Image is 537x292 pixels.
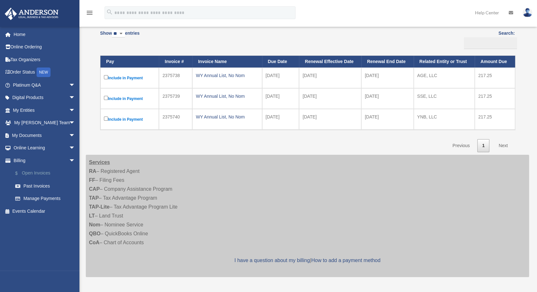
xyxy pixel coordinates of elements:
[361,109,414,130] td: [DATE]
[69,117,82,130] span: arrow_drop_down
[196,71,258,80] div: WY Annual List, No Nom
[262,56,299,68] th: Due Date: activate to sort column ascending
[4,129,85,142] a: My Documentsarrow_drop_down
[100,29,139,44] label: Show entries
[86,11,93,17] a: menu
[464,37,517,49] input: Search:
[89,256,526,265] p: |
[475,56,515,68] th: Amount Due: activate to sort column ascending
[4,53,85,66] a: Tax Organizers
[106,9,113,16] i: search
[9,167,85,180] a: $Open Invoices
[86,9,93,17] i: menu
[100,56,159,68] th: Pay: activate to sort column descending
[299,68,361,88] td: [DATE]
[262,88,299,109] td: [DATE]
[262,109,299,130] td: [DATE]
[4,79,85,91] a: Platinum Q&Aarrow_drop_down
[4,117,85,129] a: My [PERSON_NAME] Teamarrow_drop_down
[477,139,489,152] a: 1
[475,88,515,109] td: 217.25
[4,41,85,53] a: Online Ordering
[196,112,258,121] div: WY Annual List, No Nom
[89,240,99,245] strong: CoA
[4,66,85,79] a: Order StatusNEW
[196,92,258,101] div: WY Annual List, No Nom
[104,75,108,79] input: Include in Payment
[414,109,475,130] td: YNB, LLC
[448,139,474,152] a: Previous
[69,91,82,104] span: arrow_drop_down
[4,142,85,154] a: Online Learningarrow_drop_down
[299,109,361,130] td: [DATE]
[89,213,95,218] strong: LT
[361,68,414,88] td: [DATE]
[4,154,85,167] a: Billingarrow_drop_down
[494,139,513,152] a: Next
[89,168,96,174] strong: RA
[19,169,22,177] span: $
[69,104,82,117] span: arrow_drop_down
[414,56,475,68] th: Related Entity or Trust: activate to sort column ascending
[414,88,475,109] td: SSE, LLC
[361,88,414,109] td: [DATE]
[4,91,85,104] a: Digital Productsarrow_drop_down
[69,142,82,155] span: arrow_drop_down
[112,30,125,38] select: Showentries
[361,56,414,68] th: Renewal End Date: activate to sort column ascending
[4,104,85,117] a: My Entitiesarrow_drop_down
[69,129,82,142] span: arrow_drop_down
[3,8,60,20] img: Anderson Advisors Platinum Portal
[414,68,475,88] td: AGE, LLC
[192,56,262,68] th: Invoice Name: activate to sort column ascending
[475,109,515,130] td: 217.25
[89,231,100,236] strong: QBO
[159,56,192,68] th: Invoice #: activate to sort column ascending
[523,8,532,17] img: User Pic
[37,68,51,77] div: NEW
[235,258,310,263] a: I have a question about my billing
[86,155,529,277] div: – Registered Agent – Filing Fees – Company Assistance Program – Tax Advantage Program – Tax Advan...
[89,204,110,210] strong: TAP-Lite
[104,74,155,82] label: Include in Payment
[299,56,361,68] th: Renewal Effective Date: activate to sort column ascending
[262,68,299,88] td: [DATE]
[475,68,515,88] td: 217.25
[4,205,85,217] a: Events Calendar
[69,154,82,167] span: arrow_drop_down
[69,79,82,92] span: arrow_drop_down
[159,109,192,130] td: 2375740
[104,95,155,103] label: Include in Payment
[89,177,95,183] strong: FF
[89,195,99,201] strong: TAP
[9,180,85,192] a: Past Invoices
[104,115,155,123] label: Include in Payment
[104,117,108,121] input: Include in Payment
[299,88,361,109] td: [DATE]
[159,68,192,88] td: 2375738
[104,96,108,100] input: Include in Payment
[9,192,85,205] a: Manage Payments
[89,160,110,165] strong: Services
[89,222,100,227] strong: Nom
[311,258,380,263] a: How to add a payment method
[462,29,515,49] label: Search:
[4,28,85,41] a: Home
[89,186,100,192] strong: CAP
[159,88,192,109] td: 2375739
